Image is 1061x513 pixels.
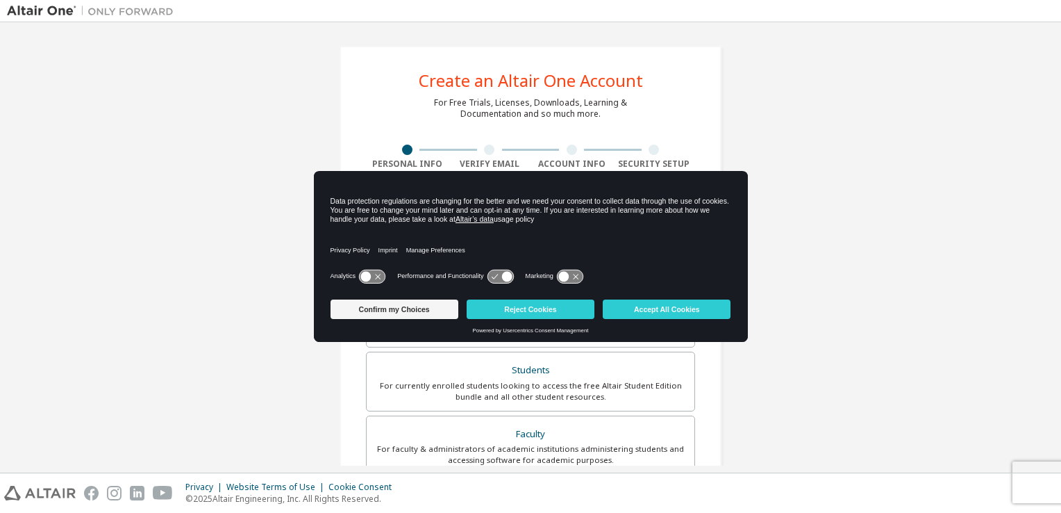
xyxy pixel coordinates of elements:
[84,486,99,500] img: facebook.svg
[107,486,122,500] img: instagram.svg
[185,493,400,505] p: © 2025 Altair Engineering, Inc. All Rights Reserved.
[153,486,173,500] img: youtube.svg
[375,361,686,380] div: Students
[530,158,613,170] div: Account Info
[226,482,328,493] div: Website Terms of Use
[613,158,696,170] div: Security Setup
[375,380,686,402] div: For currently enrolled students looking to access the free Altair Student Edition bundle and all ...
[185,482,226,493] div: Privacy
[375,425,686,444] div: Faculty
[419,72,643,89] div: Create an Altair One Account
[130,486,144,500] img: linkedin.svg
[366,158,449,170] div: Personal Info
[7,4,181,18] img: Altair One
[375,443,686,466] div: For faculty & administrators of academic institutions administering students and accessing softwa...
[4,486,76,500] img: altair_logo.svg
[434,97,627,120] div: For Free Trials, Licenses, Downloads, Learning & Documentation and so much more.
[328,482,400,493] div: Cookie Consent
[449,158,531,170] div: Verify Email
